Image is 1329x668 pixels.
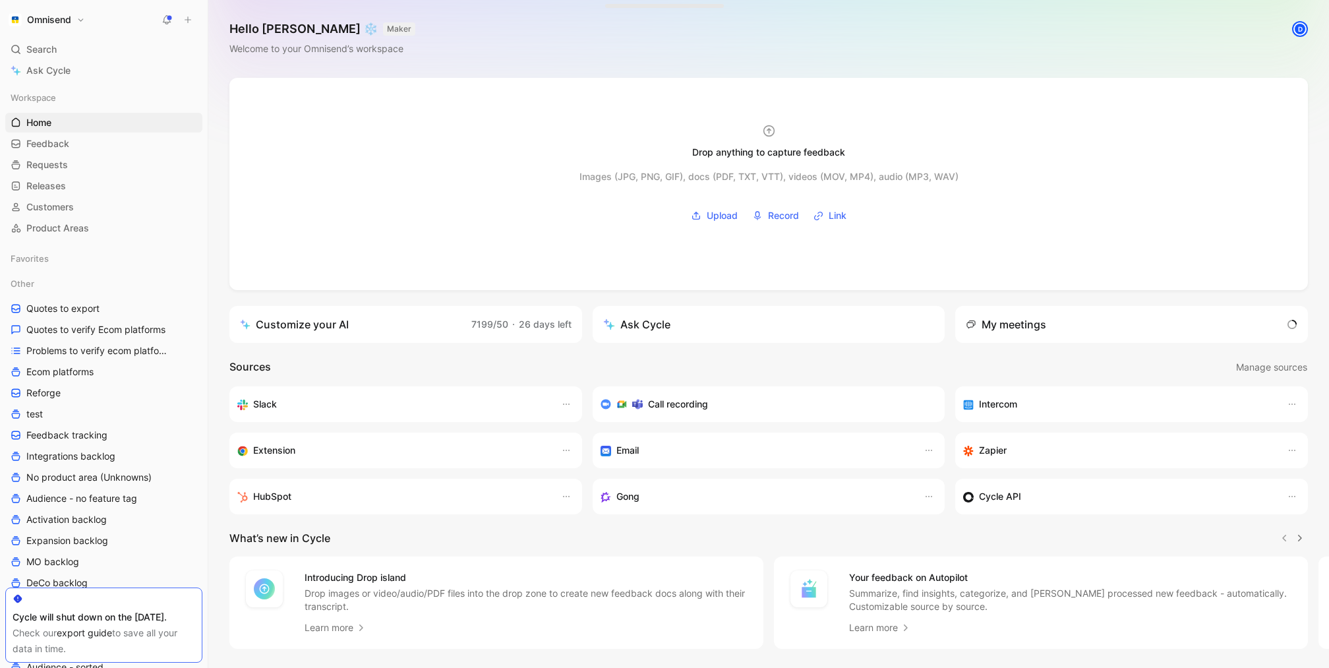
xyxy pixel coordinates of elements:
[5,40,202,59] div: Search
[237,442,548,458] div: Capture feedback from anywhere on the web
[5,218,202,238] a: Product Areas
[5,573,202,593] a: DeCo backlog
[13,609,195,625] div: Cycle will shut down on the [DATE].
[5,531,202,551] a: Expansion backlog
[519,319,572,330] span: 26 days left
[5,88,202,107] div: Workspace
[253,442,295,458] h3: Extension
[5,341,202,361] a: Problems to verify ecom platforms
[5,274,202,293] div: Other
[5,552,202,572] a: MO backlog
[305,570,748,586] h4: Introducing Drop island
[616,489,639,504] h3: Gong
[240,317,349,332] div: Customize your AI
[5,249,202,268] div: Favorites
[305,620,367,636] a: Learn more
[26,555,79,568] span: MO backlog
[26,513,107,526] span: Activation backlog
[9,13,22,26] img: Omnisend
[5,468,202,487] a: No product area (Unknowns)
[5,113,202,133] a: Home
[26,408,43,421] span: test
[579,169,959,185] div: Images (JPG, PNG, GIF), docs (PDF, TXT, VTT), videos (MOV, MP4), audio (MP3, WAV)
[26,63,71,78] span: Ask Cycle
[11,277,34,290] span: Other
[26,344,169,357] span: Problems to verify ecom platforms
[5,383,202,403] a: Reforge
[748,206,804,226] button: Record
[229,359,271,376] h2: Sources
[1235,359,1308,376] button: Manage sources
[5,446,202,466] a: Integrations backlog
[809,206,851,226] button: Link
[601,396,927,412] div: Record & transcribe meetings from Zoom, Meet & Teams.
[5,299,202,319] a: Quotes to export
[849,570,1292,586] h4: Your feedback on Autopilot
[26,471,152,484] span: No product area (Unknowns)
[963,396,1274,412] div: Sync your customers, send feedback and get updates in Intercom
[963,489,1274,504] div: Sync customers & send feedback from custom sources. Get inspired by our favorite use case
[229,306,582,343] a: Customize your AI7199/50·26 days left
[13,625,195,657] div: Check our to save all your data in time.
[648,396,708,412] h3: Call recording
[768,208,799,224] span: Record
[26,492,137,505] span: Audience - no feature tag
[383,22,415,36] button: MAKER
[686,206,742,226] button: Upload
[966,317,1046,332] div: My meetings
[593,306,945,343] button: Ask Cycle
[5,404,202,424] a: test
[11,252,49,265] span: Favorites
[237,396,548,412] div: Sync your customers, send feedback and get updates in Slack
[5,362,202,382] a: Ecom platforms
[26,42,57,57] span: Search
[979,396,1017,412] h3: Intercom
[5,320,202,340] a: Quotes to verify Ecom platforms
[849,620,911,636] a: Learn more
[26,450,115,463] span: Integrations backlog
[1293,22,1307,36] div: D
[1236,359,1307,375] span: Manage sources
[5,134,202,154] a: Feedback
[26,158,68,171] span: Requests
[5,176,202,196] a: Releases
[26,365,94,379] span: Ecom platforms
[979,442,1007,458] h3: Zapier
[26,386,61,400] span: Reforge
[471,319,508,330] span: 7199/50
[26,116,51,129] span: Home
[229,530,330,546] h2: What’s new in Cycle
[253,489,291,504] h3: HubSpot
[5,510,202,530] a: Activation backlog
[229,21,415,37] h1: Hello [PERSON_NAME] ❄️
[707,208,738,224] span: Upload
[26,302,100,315] span: Quotes to export
[979,489,1021,504] h3: Cycle API
[829,208,846,224] span: Link
[601,489,911,504] div: Capture feedback from your incoming calls
[26,534,108,547] span: Expansion backlog
[5,61,202,80] a: Ask Cycle
[692,144,845,160] div: Drop anything to capture feedback
[5,155,202,175] a: Requests
[305,587,748,613] p: Drop images or video/audio/PDF files into the drop zone to create new feedback docs along with th...
[601,442,911,458] div: Forward emails to your feedback inbox
[27,14,71,26] h1: Omnisend
[26,200,74,214] span: Customers
[849,587,1292,613] p: Summarize, find insights, categorize, and [PERSON_NAME] processed new feedback - automatically. C...
[26,323,165,336] span: Quotes to verify Ecom platforms
[26,429,107,442] span: Feedback tracking
[5,197,202,217] a: Customers
[26,179,66,193] span: Releases
[963,442,1274,458] div: Capture feedback from thousands of sources with Zapier (survey results, recordings, sheets, etc).
[229,41,415,57] div: Welcome to your Omnisend’s workspace
[26,222,89,235] span: Product Areas
[616,442,639,458] h3: Email
[253,396,277,412] h3: Slack
[26,576,88,590] span: DeCo backlog
[5,11,88,29] button: OmnisendOmnisend
[512,319,515,330] span: ·
[57,627,112,638] a: export guide
[5,489,202,508] a: Audience - no feature tag
[11,91,56,104] span: Workspace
